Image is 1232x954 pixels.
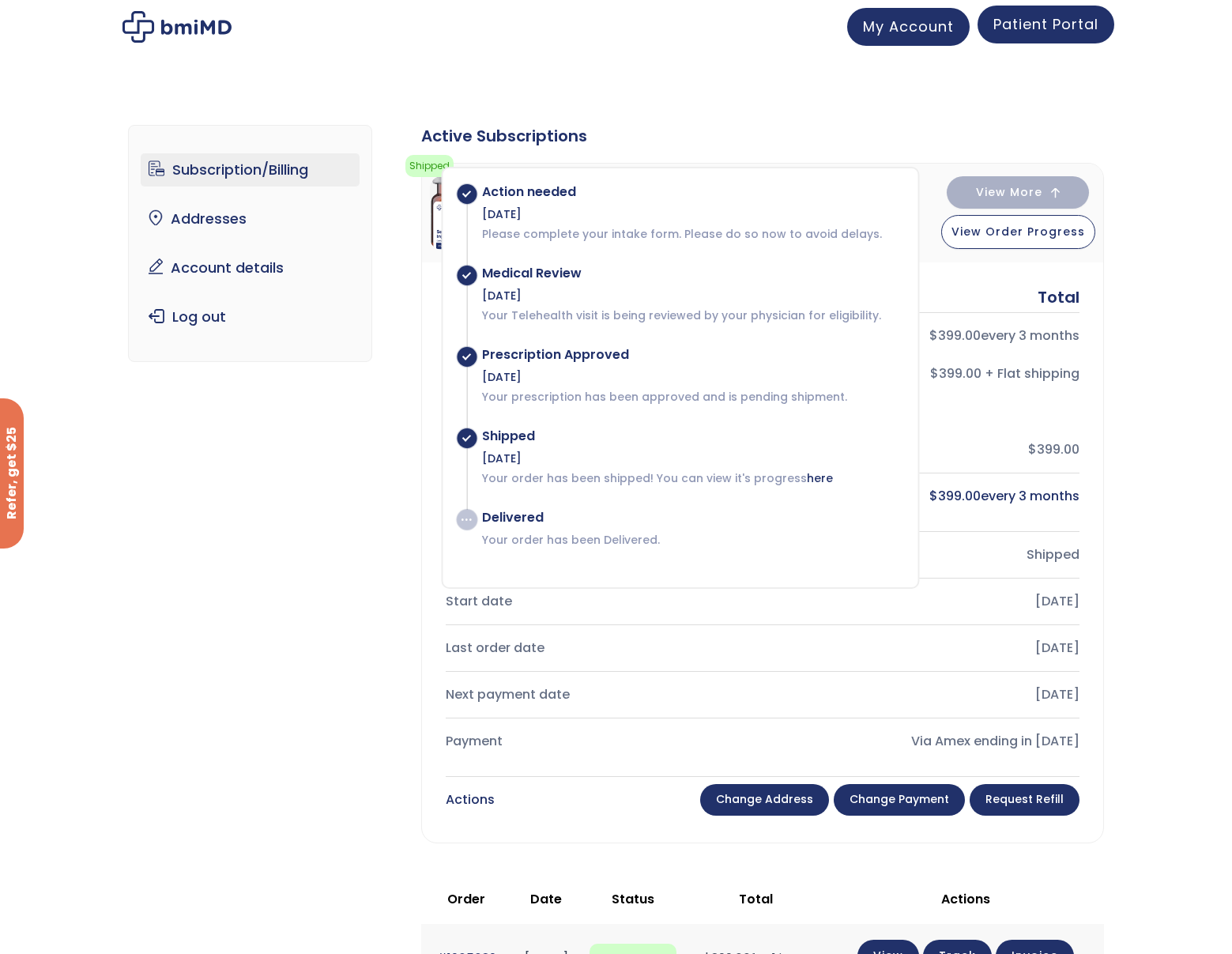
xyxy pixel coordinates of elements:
[978,6,1114,43] a: Patient Portal
[929,487,981,505] bdi: 399.00
[929,326,938,345] span: $
[951,224,1085,239] span: View Order Progress
[482,532,902,548] p: Your order has been Delivered.
[775,363,1079,385] div: $399.00 + Flat shipping
[847,8,970,46] a: My Account
[700,784,829,816] a: Change address
[482,369,902,385] div: [DATE]
[775,439,1079,461] div: $399.00
[447,890,485,908] span: Order
[482,206,902,222] div: [DATE]
[739,890,773,908] span: Total
[947,176,1089,209] button: View More
[807,470,833,486] a: here
[482,428,902,444] div: Shipped
[122,11,232,43] img: My account
[612,890,654,908] span: Status
[775,637,1079,659] div: [DATE]
[446,590,750,613] div: Start date
[482,470,902,486] p: Your order has been shipped! You can view it's progress
[482,510,902,526] div: Delivered
[993,14,1098,34] span: Patient Portal
[482,266,902,281] div: Medical Review
[834,784,965,816] a: Change payment
[775,730,1079,752] div: Via Amex ending in [DATE]
[482,347,902,363] div: Prescription Approved
[141,251,360,285] a: Account details
[1038,286,1079,308] div: Total
[941,215,1095,249] button: View Order Progress
[482,451,902,466] div: [DATE]
[141,300,360,334] a: Log out
[929,487,938,505] span: $
[446,637,750,659] div: Last order date
[446,684,750,706] div: Next payment date
[970,784,1079,816] a: Request Refill
[141,202,360,236] a: Addresses
[941,890,990,908] span: Actions
[446,730,750,752] div: Payment
[775,684,1079,706] div: [DATE]
[405,155,454,177] span: Shipped
[775,544,1079,566] div: Shipped
[141,153,360,187] a: Subscription/Billing
[482,226,902,242] p: Please complete your intake form. Please do so now to avoid delays.
[421,125,1104,147] div: Active Subscriptions
[775,325,1079,347] div: every 3 months
[482,288,902,304] div: [DATE]
[482,184,902,200] div: Action needed
[446,789,495,811] div: Actions
[929,326,981,345] bdi: 399.00
[128,125,372,362] nav: Account pages
[863,17,954,36] span: My Account
[482,389,902,405] p: Your prescription has been approved and is pending shipment.
[530,890,562,908] span: Date
[976,187,1042,198] span: View More
[775,590,1079,613] div: [DATE]
[482,307,902,323] p: Your Telehealth visit is being reviewed by your physician for eligibility.
[775,485,1079,507] div: every 3 months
